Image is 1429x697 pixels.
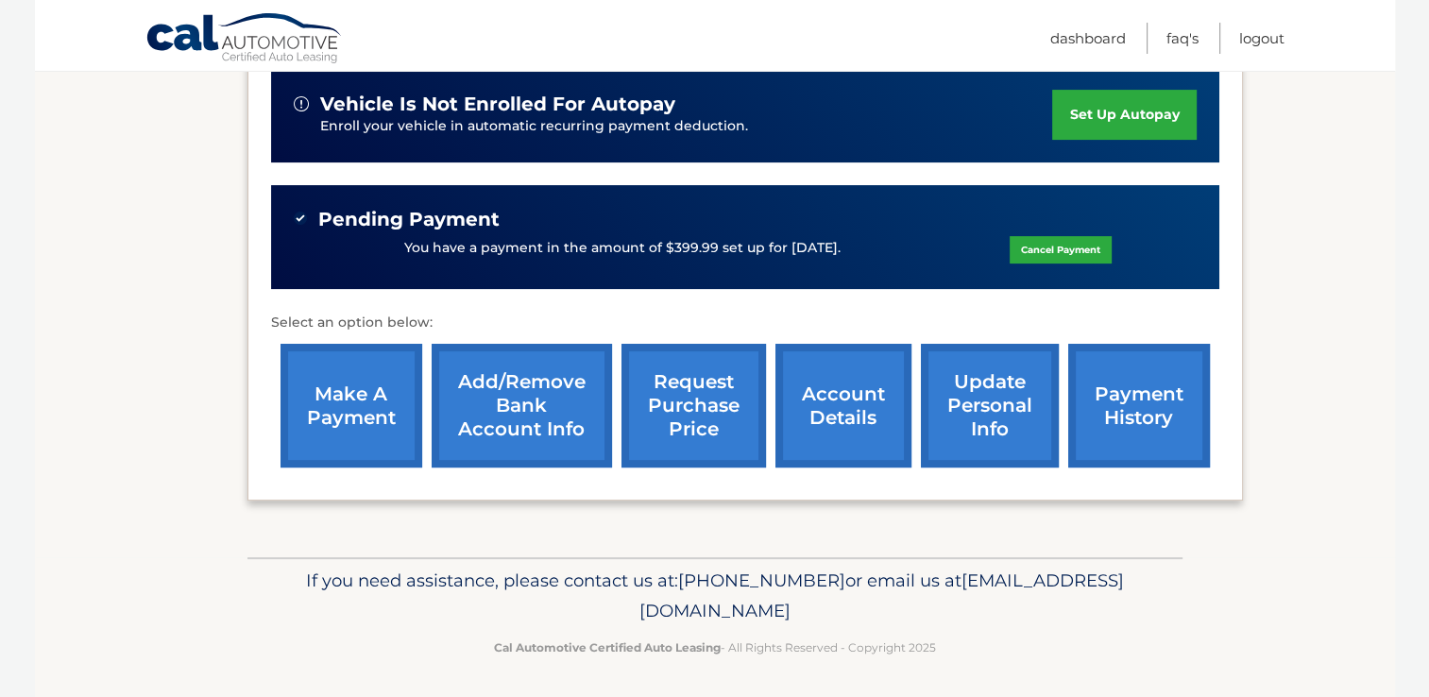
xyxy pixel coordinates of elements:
[1050,23,1126,54] a: Dashboard
[678,569,845,591] span: [PHONE_NUMBER]
[621,344,766,467] a: request purchase price
[318,208,500,231] span: Pending Payment
[775,344,911,467] a: account details
[1239,23,1284,54] a: Logout
[494,640,721,654] strong: Cal Automotive Certified Auto Leasing
[320,116,1053,137] p: Enroll your vehicle in automatic recurring payment deduction.
[294,96,309,111] img: alert-white.svg
[1068,344,1210,467] a: payment history
[921,344,1059,467] a: update personal info
[1052,90,1196,140] a: set up autopay
[281,344,422,467] a: make a payment
[260,637,1170,657] p: - All Rights Reserved - Copyright 2025
[294,212,307,225] img: check-green.svg
[639,569,1124,621] span: [EMAIL_ADDRESS][DOMAIN_NAME]
[320,93,675,116] span: vehicle is not enrolled for autopay
[404,238,841,259] p: You have a payment in the amount of $399.99 set up for [DATE].
[1010,236,1112,263] a: Cancel Payment
[271,312,1219,334] p: Select an option below:
[1166,23,1199,54] a: FAQ's
[145,12,344,67] a: Cal Automotive
[260,566,1170,626] p: If you need assistance, please contact us at: or email us at
[432,344,612,467] a: Add/Remove bank account info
